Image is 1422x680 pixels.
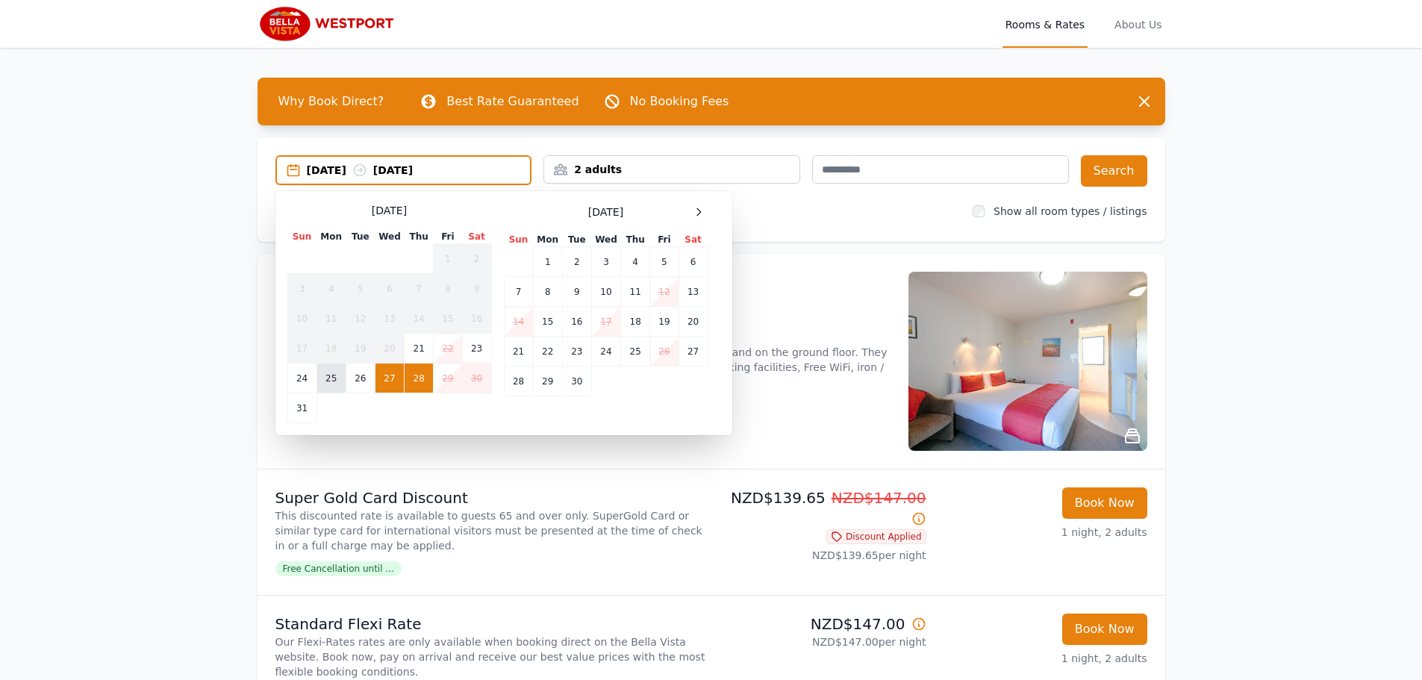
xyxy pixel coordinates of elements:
[405,334,434,364] td: 21
[434,364,462,393] td: 29
[504,366,533,396] td: 28
[375,274,404,304] td: 6
[504,233,533,247] th: Sun
[275,561,402,576] span: Free Cancellation until ...
[372,203,407,218] span: [DATE]
[679,233,708,247] th: Sat
[938,525,1147,540] p: 1 night, 2 adults
[287,334,316,364] td: 17
[562,247,591,277] td: 2
[621,307,650,337] td: 18
[533,366,562,396] td: 29
[717,487,926,529] p: NZD$139.65
[621,337,650,366] td: 25
[650,307,679,337] td: 19
[1062,614,1147,645] button: Book Now
[562,366,591,396] td: 30
[346,274,375,304] td: 5
[533,247,562,277] td: 1
[562,277,591,307] td: 9
[405,230,434,244] th: Thu
[434,304,462,334] td: 15
[375,304,404,334] td: 13
[434,230,462,244] th: Fri
[591,247,620,277] td: 3
[650,277,679,307] td: 12
[533,307,562,337] td: 15
[462,230,491,244] th: Sat
[562,307,591,337] td: 16
[287,364,316,393] td: 24
[679,337,708,366] td: 27
[287,274,316,304] td: 3
[591,337,620,366] td: 24
[346,334,375,364] td: 19
[275,487,705,508] p: Super Gold Card Discount
[446,93,579,110] p: Best Rate Guaranteed
[591,277,620,307] td: 10
[544,162,799,177] div: 2 adults
[591,233,620,247] th: Wed
[346,230,375,244] th: Tue
[938,651,1147,666] p: 1 night, 2 adults
[832,489,926,507] span: NZD$147.00
[462,274,491,304] td: 9
[1062,487,1147,519] button: Book Now
[679,247,708,277] td: 6
[316,304,346,334] td: 11
[316,334,346,364] td: 18
[287,230,316,244] th: Sun
[621,247,650,277] td: 4
[591,307,620,337] td: 17
[258,6,401,42] img: Bella Vista Westport
[621,233,650,247] th: Thu
[307,163,531,178] div: [DATE] [DATE]
[316,364,346,393] td: 25
[266,87,396,116] span: Why Book Direct?
[562,233,591,247] th: Tue
[462,304,491,334] td: 16
[375,364,404,393] td: 27
[1081,155,1147,187] button: Search
[287,393,316,423] td: 31
[375,334,404,364] td: 20
[679,307,708,337] td: 20
[434,244,462,274] td: 1
[316,230,346,244] th: Mon
[533,337,562,366] td: 22
[717,614,926,634] p: NZD$147.00
[650,247,679,277] td: 5
[504,307,533,337] td: 14
[346,304,375,334] td: 12
[650,233,679,247] th: Fri
[630,93,729,110] p: No Booking Fees
[826,529,926,544] span: Discount Applied
[346,364,375,393] td: 26
[462,364,491,393] td: 30
[275,634,705,679] p: Our Flexi-Rates rates are only available when booking direct on the Bella Vista website. Book now...
[405,274,434,304] td: 7
[275,614,705,634] p: Standard Flexi Rate
[533,233,562,247] th: Mon
[462,334,491,364] td: 23
[405,364,434,393] td: 28
[717,634,926,649] p: NZD$147.00 per night
[679,277,708,307] td: 13
[650,337,679,366] td: 26
[434,274,462,304] td: 8
[275,508,705,553] p: This discounted rate is available to guests 65 and over only. SuperGold Card or similar type card...
[588,205,623,219] span: [DATE]
[717,548,926,563] p: NZD$139.65 per night
[405,304,434,334] td: 14
[533,277,562,307] td: 8
[434,334,462,364] td: 22
[504,337,533,366] td: 21
[462,244,491,274] td: 2
[562,337,591,366] td: 23
[287,304,316,334] td: 10
[316,274,346,304] td: 4
[375,230,404,244] th: Wed
[621,277,650,307] td: 11
[504,277,533,307] td: 7
[994,205,1147,217] label: Show all room types / listings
